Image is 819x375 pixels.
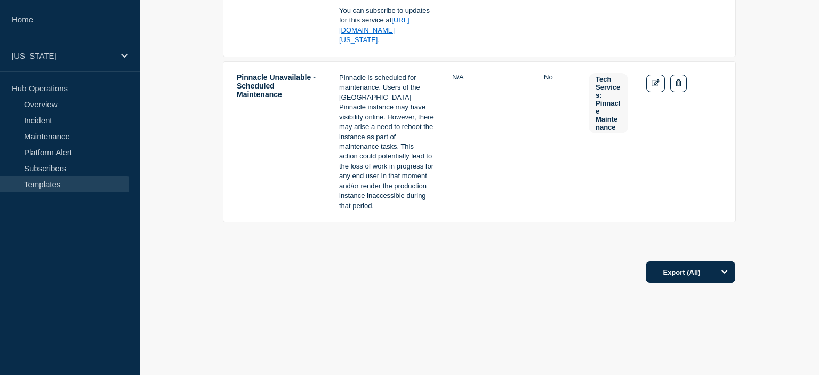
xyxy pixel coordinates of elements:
td: Labels: Tech Services: Pinnacle Maintenance [588,73,629,211]
span: Tech Services: Pinnacle Maintenance [589,73,628,133]
p: [US_STATE] [12,51,114,60]
button: Delete [670,75,687,92]
p: Pinnacle is scheduled for maintenance. Users of the [GEOGRAPHIC_DATA] Pinnacle instance may have ... [339,73,434,211]
td: Title: Pinnacle Unavailable - Scheduled Maintenance [236,73,322,211]
button: Options [714,261,735,283]
td: Duration: N/A [452,73,526,211]
td: Silent: No [543,73,571,211]
p: You can subscribe to updates for this service at . [339,6,434,45]
td: Details: Pinnacle is scheduled for maintenance. Users of the Urbana-Champaign Pinnacle instance m... [339,73,435,211]
button: Export (All) [646,261,735,283]
td: Actions: Edit Delete [646,73,722,211]
a: [URL][DOMAIN_NAME][US_STATE] [339,16,409,44]
a: Edit [646,75,665,92]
